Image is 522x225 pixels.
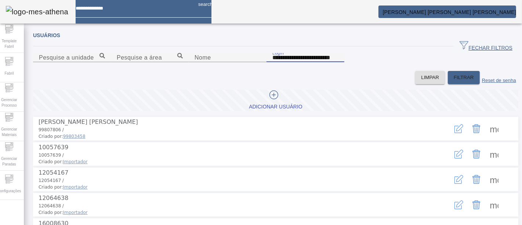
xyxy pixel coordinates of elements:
span: 12064638 / [39,203,64,208]
button: FECHAR FILTROS [454,40,518,53]
mat-label: Pesquise a área [117,54,162,61]
span: Criado por: [39,158,437,165]
span: 12054167 / [39,178,64,183]
input: Number [39,53,105,62]
button: Adicionar Usuário [33,90,518,111]
button: Mais [485,171,503,188]
button: Mais [485,145,503,163]
span: Criado por: [39,184,437,190]
span: [PERSON_NAME] [PERSON_NAME] [PERSON_NAME] [383,9,516,15]
span: 99807806 / [39,127,64,132]
span: FILTRAR [454,74,474,81]
label: Reset de senha [482,78,516,83]
button: Mais [485,196,503,214]
span: 10057639 / [39,153,64,158]
button: Delete [468,196,485,214]
img: logo-mes-athena [6,6,68,18]
span: Importador [63,185,88,190]
span: Importador [63,210,88,215]
span: 12054167 [39,169,68,176]
button: LIMPAR [415,71,445,84]
span: Usuários [33,32,60,38]
button: Delete [468,145,485,163]
mat-label: Login [272,50,284,55]
span: Fabril [2,68,16,78]
button: FILTRAR [448,71,480,84]
span: [PERSON_NAME] [PERSON_NAME] [39,118,138,125]
span: 10057639 [39,144,68,151]
span: FECHAR FILTROS [460,41,512,52]
span: 99803458 [63,134,86,139]
input: Number [117,53,183,62]
mat-label: Pesquise a unidade [39,54,94,61]
span: Criado por: [39,209,437,216]
span: 12064638 [39,194,68,201]
button: Delete [468,171,485,188]
mat-label: Nome [195,54,211,61]
button: Reset de senha [480,71,518,84]
button: Mais [485,120,503,137]
span: LIMPAR [421,74,439,81]
span: Importador [63,159,88,164]
span: Criado por: [39,133,437,140]
button: Delete [468,120,485,137]
div: Adicionar Usuário [249,103,302,111]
